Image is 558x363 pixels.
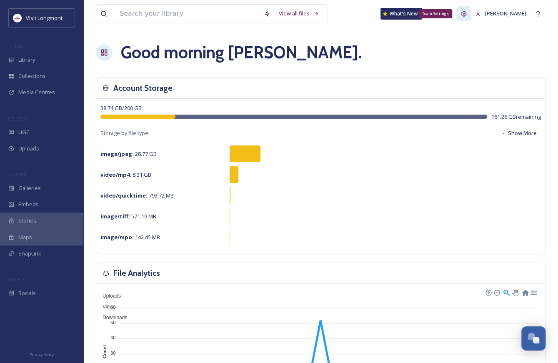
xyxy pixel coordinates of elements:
[110,320,115,325] tspan: 50
[100,171,151,178] span: 8.31 GB
[18,145,39,153] span: Uploads
[491,113,541,121] span: 161.26 GB remaining
[96,304,116,310] span: Views
[100,233,160,241] span: 142.45 MB
[380,8,422,20] a: What's New
[110,335,115,340] tspan: 40
[26,14,63,22] span: Visit Longmont
[115,5,260,23] input: Search your library
[275,5,323,22] a: View all files
[18,200,39,208] span: Embeds
[8,276,25,283] span: SOCIALS
[110,350,115,355] tspan: 30
[18,88,55,96] span: Media Centres
[100,150,157,158] span: 28.77 GB
[18,128,30,136] span: UGC
[13,14,22,22] img: longmont.jpg
[497,125,541,141] button: Show More
[512,290,517,295] div: Panning
[96,293,121,299] span: Uploads
[18,233,32,241] span: Maps
[8,43,23,49] span: MEDIA
[100,192,148,199] strong: video/quicktime :
[30,349,54,359] a: Privacy Policy
[96,315,127,320] span: Downloads
[18,217,36,225] span: Stories
[121,40,362,65] h1: Good morning [PERSON_NAME] .
[18,289,36,297] span: Socials
[530,288,537,295] div: Menu
[100,129,148,137] span: Storage by file type
[493,289,499,295] div: Zoom Out
[18,250,41,258] span: SnapLink
[8,115,26,122] span: COLLECT
[485,10,526,17] span: [PERSON_NAME]
[110,305,115,310] tspan: 60
[8,171,28,178] span: WIDGETS
[456,6,471,21] a: Team Settings
[102,345,107,358] text: Count
[100,233,134,241] strong: image/mpo :
[419,9,452,18] div: Team Settings
[471,5,530,22] a: [PERSON_NAME]
[100,213,156,220] span: 571.19 MB
[30,352,54,357] span: Privacy Policy
[18,72,46,80] span: Collections
[100,213,130,220] strong: image/tiff :
[100,171,131,178] strong: video/mp4 :
[521,326,545,350] button: Open Chat
[113,82,173,94] h3: Account Storage
[18,56,35,64] span: Library
[485,289,491,295] div: Zoom In
[521,288,528,295] div: Reset Zoom
[100,150,134,158] strong: image/jpeg :
[113,267,160,279] h3: File Analytics
[503,288,510,295] div: Selection Zoom
[18,184,41,192] span: Galleries
[100,192,174,199] span: 793.72 MB
[100,104,142,112] span: 38.74 GB / 200 GB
